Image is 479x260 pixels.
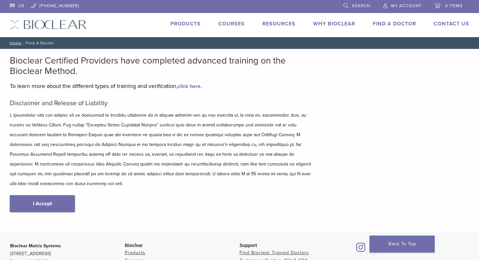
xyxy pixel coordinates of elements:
[352,3,370,8] span: Search
[7,41,22,45] a: Home
[313,21,355,27] a: Why Bioclear
[10,99,313,107] h5: Disclaimer and Release of Liability
[239,243,257,248] span: Support
[370,236,435,253] a: Back To Top
[434,21,469,27] a: Contact Us
[178,83,200,90] a: click here
[10,20,87,29] img: Bioclear
[239,250,309,255] a: Find Bioclear Trained Doctors
[170,21,201,27] a: Products
[445,3,463,8] span: 0 items
[10,243,61,249] strong: Bioclear Matrix Systems
[10,55,313,76] h2: Bioclear Certified Providers have completed advanced training on the Bioclear Method.
[125,250,145,255] a: Products
[10,81,313,91] p: To learn more about the different types of training and verification, .
[354,246,368,253] a: Bioclear
[5,37,474,49] nav: Find A Doctor
[125,243,143,248] span: Bioclear
[262,21,296,27] a: Resources
[10,110,313,189] p: L ipsumdolor sita con adipisc eli se doeiusmod te Incididu utlaboree do m aliquae adminim ven qu ...
[22,41,26,45] span: /
[10,195,75,212] a: I Accept
[373,21,416,27] a: Find A Doctor
[218,21,245,27] a: Courses
[391,3,422,8] span: My Account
